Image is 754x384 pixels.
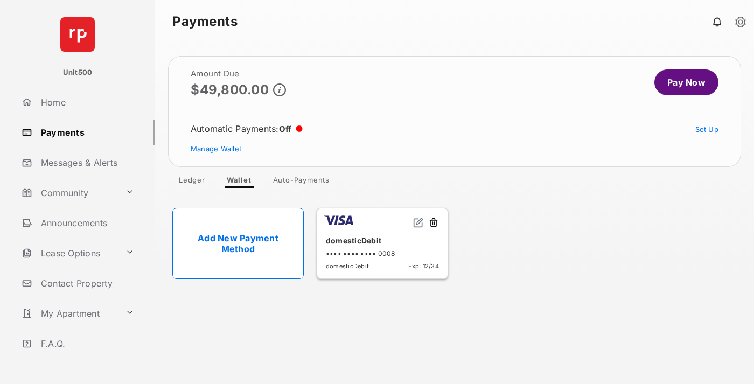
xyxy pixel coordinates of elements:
span: Off [279,124,292,134]
img: svg+xml;base64,PHN2ZyB4bWxucz0iaHR0cDovL3d3dy53My5vcmcvMjAwMC9zdmciIHdpZHRoPSI2NCIgaGVpZ2h0PSI2NC... [60,17,95,52]
p: Unit500 [63,67,93,78]
a: Community [17,180,121,206]
span: Exp: 12/34 [408,262,439,270]
a: Payments [17,120,155,145]
a: Contact Property [17,270,155,296]
a: Messages & Alerts [17,150,155,176]
a: Lease Options [17,240,121,266]
p: $49,800.00 [191,82,269,97]
a: F.A.Q. [17,331,155,357]
div: Automatic Payments : [191,123,303,134]
a: Add New Payment Method [172,208,304,279]
div: •••• •••• •••• 0008 [326,249,439,257]
img: svg+xml;base64,PHN2ZyB2aWV3Qm94PSIwIDAgMjQgMjQiIHdpZHRoPSIxNiIgaGVpZ2h0PSIxNiIgZmlsbD0ibm9uZSIgeG... [413,217,424,228]
a: My Apartment [17,301,121,326]
h2: Amount Due [191,69,286,78]
span: domesticDebit [326,262,369,270]
a: Home [17,89,155,115]
a: Auto-Payments [264,176,338,188]
a: Ledger [170,176,214,188]
strong: Payments [172,15,238,28]
a: Wallet [218,176,260,188]
a: Manage Wallet [191,144,241,153]
a: Set Up [695,125,719,134]
div: domesticDebit [326,232,439,249]
a: Announcements [17,210,155,236]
